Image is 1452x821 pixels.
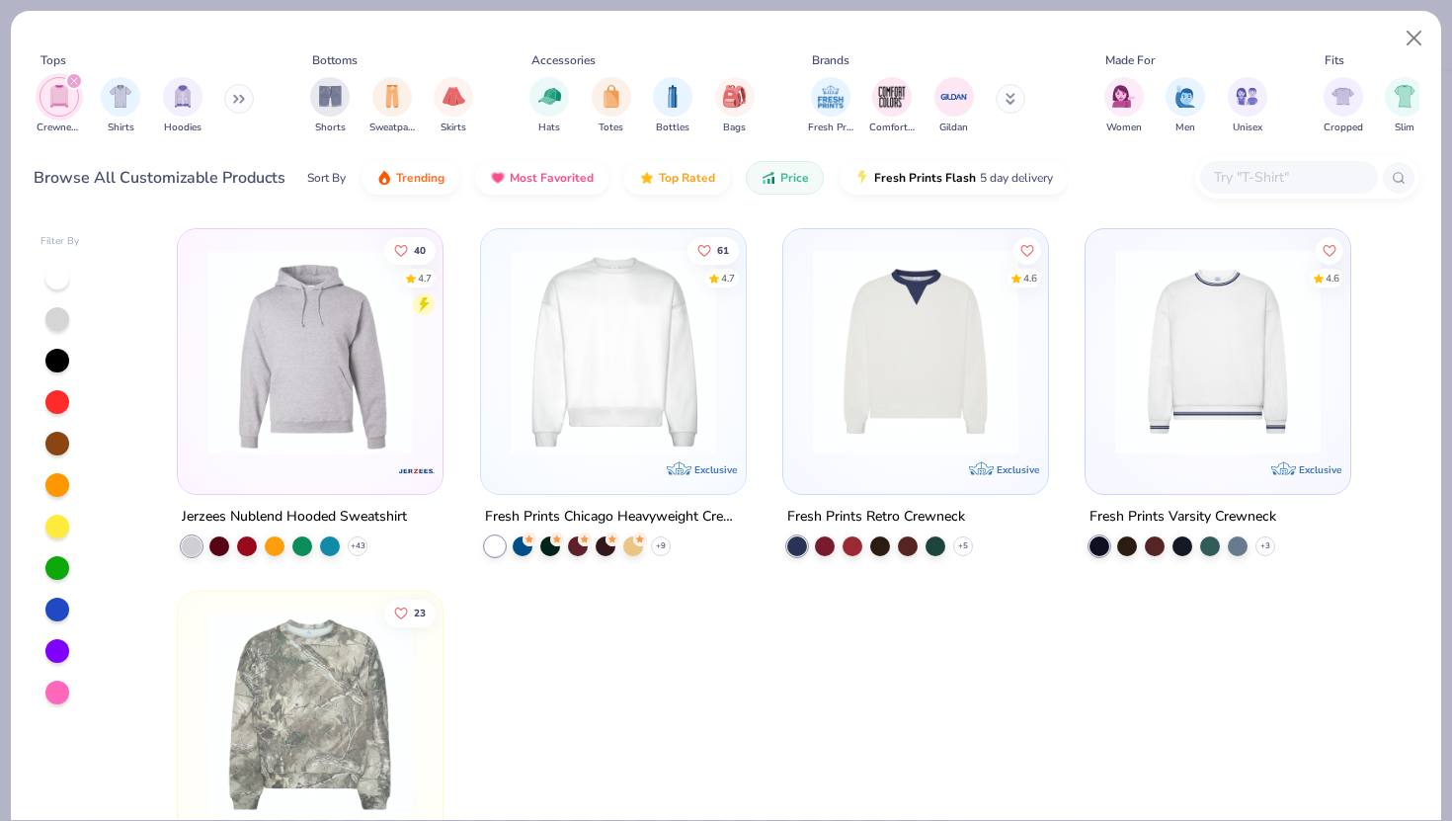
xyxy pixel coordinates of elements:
[384,600,436,627] button: Like
[1166,77,1205,135] div: filter for Men
[310,77,350,135] button: filter button
[414,609,426,618] span: 23
[475,161,608,195] button: Most Favorited
[939,82,969,112] img: Gildan Image
[1105,51,1155,69] div: Made For
[1299,463,1341,476] span: Exclusive
[656,121,689,135] span: Bottles
[37,77,82,135] button: filter button
[163,77,202,135] button: filter button
[653,77,692,135] div: filter for Bottles
[803,249,1028,454] img: 3abb6cdb-110e-4e18-92a0-dbcd4e53f056
[443,85,465,108] img: Skirts Image
[723,85,745,108] img: Bags Image
[720,271,734,286] div: 4.7
[601,85,622,108] img: Totes Image
[319,85,342,108] img: Shorts Image
[485,505,742,530] div: Fresh Prints Chicago Heavyweight Crewneck
[723,121,746,135] span: Bags
[501,249,726,454] img: 1358499d-a160-429c-9f1e-ad7a3dc244c9
[1324,77,1363,135] div: filter for Cropped
[101,77,140,135] div: filter for Shirts
[531,51,596,69] div: Accessories
[599,121,623,135] span: Totes
[351,540,365,552] span: + 43
[538,121,560,135] span: Hats
[1166,77,1205,135] button: filter button
[1106,121,1142,135] span: Women
[854,170,870,186] img: flash.gif
[1395,121,1414,135] span: Slim
[808,77,853,135] div: filter for Fresh Prints
[510,170,594,186] span: Most Favorited
[108,121,134,135] span: Shirts
[1385,77,1424,135] div: filter for Slim
[163,77,202,135] div: filter for Hoodies
[653,77,692,135] button: filter button
[490,170,506,186] img: most_fav.gif
[869,77,915,135] div: filter for Comfort Colors
[787,505,965,530] div: Fresh Prints Retro Crewneck
[48,85,70,108] img: Crewnecks Image
[746,161,824,195] button: Price
[624,161,730,195] button: Top Rated
[1104,77,1144,135] button: filter button
[381,85,403,108] img: Sweatpants Image
[101,77,140,135] button: filter button
[686,236,738,264] button: Like
[315,121,346,135] span: Shorts
[369,121,415,135] span: Sweatpants
[1028,249,1253,454] img: 230d1666-f904-4a08-b6b8-0d22bf50156f
[997,463,1039,476] span: Exclusive
[529,77,569,135] button: filter button
[1089,505,1276,530] div: Fresh Prints Varsity Crewneck
[1236,85,1258,108] img: Unisex Image
[37,77,82,135] div: filter for Crewnecks
[434,77,473,135] div: filter for Skirts
[694,463,737,476] span: Exclusive
[441,121,466,135] span: Skirts
[198,612,423,817] img: d9105e28-ed75-4fdd-addc-8b592ef863ea
[312,51,358,69] div: Bottoms
[369,77,415,135] div: filter for Sweatpants
[869,121,915,135] span: Comfort Colors
[869,77,915,135] button: filter button
[1394,85,1415,108] img: Slim Image
[1326,271,1339,286] div: 4.6
[715,77,755,135] button: filter button
[40,234,80,249] div: Filter By
[639,170,655,186] img: TopRated.gif
[172,85,194,108] img: Hoodies Image
[808,77,853,135] button: filter button
[418,271,432,286] div: 4.7
[362,161,459,195] button: Trending
[808,121,853,135] span: Fresh Prints
[934,77,974,135] div: filter for Gildan
[958,540,968,552] span: + 5
[37,121,82,135] span: Crewnecks
[1260,540,1270,552] span: + 3
[1228,77,1267,135] div: filter for Unisex
[662,85,684,108] img: Bottles Image
[34,166,285,190] div: Browse All Customizable Products
[812,51,849,69] div: Brands
[434,77,473,135] button: filter button
[716,245,728,255] span: 61
[307,169,346,187] div: Sort By
[874,170,976,186] span: Fresh Prints Flash
[939,121,968,135] span: Gildan
[376,170,392,186] img: trending.gif
[1013,236,1041,264] button: Like
[414,245,426,255] span: 40
[384,236,436,264] button: Like
[659,170,715,186] span: Top Rated
[592,77,631,135] div: filter for Totes
[40,51,66,69] div: Tops
[1104,77,1144,135] div: filter for Women
[1385,77,1424,135] button: filter button
[1324,121,1363,135] span: Cropped
[1228,77,1267,135] button: filter button
[110,85,132,108] img: Shirts Image
[592,77,631,135] button: filter button
[715,77,755,135] div: filter for Bags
